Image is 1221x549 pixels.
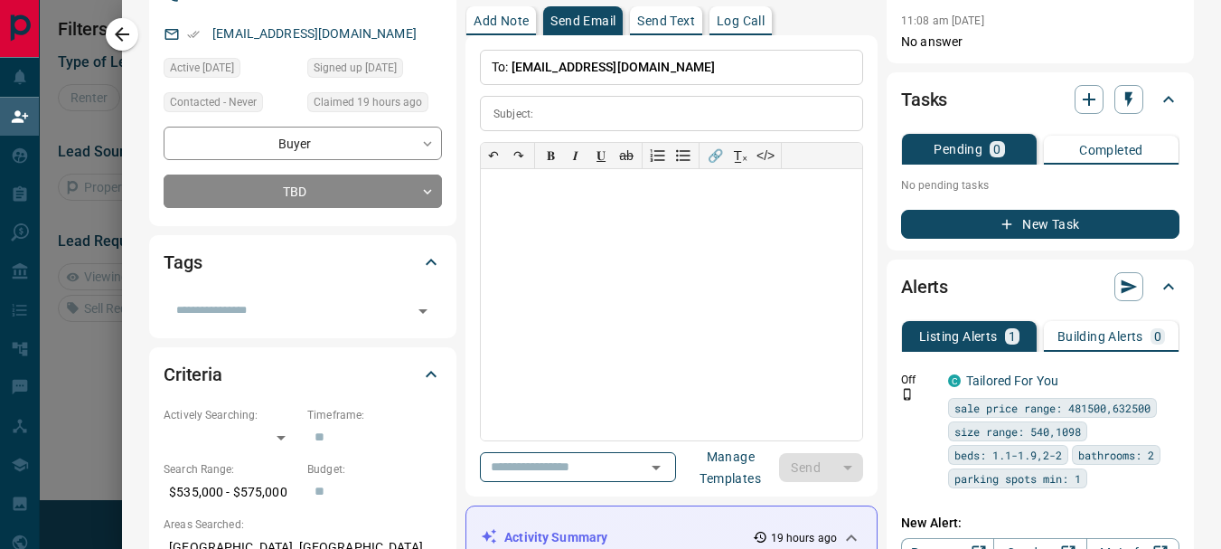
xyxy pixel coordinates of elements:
[901,388,914,401] svg: Push Notification Only
[614,143,639,168] button: ab
[1009,330,1016,343] p: 1
[1057,330,1143,343] p: Building Alerts
[164,241,442,284] div: Tags
[901,265,1179,308] div: Alerts
[212,26,417,41] a: [EMAIL_ADDRESS][DOMAIN_NAME]
[954,422,1081,440] span: size range: 540,1098
[901,210,1179,239] button: New Task
[307,461,442,478] p: Budget:
[164,407,298,423] p: Actively Searching:
[643,455,669,480] button: Open
[901,14,984,27] p: 11:08 am [DATE]
[563,143,588,168] button: 𝑰
[164,58,298,83] div: Mon Aug 11 2025
[164,175,442,208] div: TBD
[993,143,1000,156] p: 0
[645,143,671,168] button: Numbered list
[307,92,442,118] div: Tue Aug 12 2025
[954,469,1081,487] span: parking spots min: 1
[901,272,948,301] h2: Alerts
[901,85,947,114] h2: Tasks
[170,93,257,111] span: Contacted - Never
[596,148,606,163] span: 𝐔
[164,360,222,389] h2: Criteria
[164,516,442,533] p: Areas Searched:
[919,330,998,343] p: Listing Alerts
[164,353,442,396] div: Criteria
[779,453,863,482] div: split button
[538,143,563,168] button: 𝐁
[619,148,634,163] s: ab
[164,461,298,478] p: Search Range:
[1154,330,1161,343] p: 0
[901,78,1179,121] div: Tasks
[671,143,696,168] button: Bullet list
[504,528,607,547] p: Activity Summary
[307,58,442,83] div: Sun Jul 13 2025
[314,59,397,77] span: Signed up [DATE]
[480,50,863,85] p: To:
[966,374,1058,388] a: Tailored For You
[481,143,506,168] button: ↶
[307,407,442,423] p: Timeframe:
[728,143,753,168] button: T̲ₓ
[702,143,728,168] button: 🔗
[493,106,533,122] p: Subject:
[512,60,716,74] span: [EMAIL_ADDRESS][DOMAIN_NAME]
[506,143,531,168] button: ↷
[1079,144,1143,156] p: Completed
[901,372,937,388] p: Off
[164,127,442,160] div: Buyer
[934,143,982,156] p: Pending
[948,374,961,387] div: condos.ca
[954,446,1062,464] span: beds: 1.1-1.9,2-2
[170,59,234,77] span: Active [DATE]
[588,143,614,168] button: 𝐔
[187,28,200,41] svg: Email Verified
[164,478,298,507] p: $535,000 - $575,000
[410,298,436,324] button: Open
[954,399,1151,417] span: sale price range: 481500,632500
[164,248,202,277] h2: Tags
[901,33,1179,52] p: No answer
[901,172,1179,199] p: No pending tasks
[1078,446,1154,464] span: bathrooms: 2
[314,93,422,111] span: Claimed 19 hours ago
[771,530,837,546] p: 19 hours ago
[637,14,695,27] p: Send Text
[474,14,529,27] p: Add Note
[753,143,778,168] button: </>
[717,14,765,27] p: Log Call
[901,514,1179,533] p: New Alert:
[681,453,779,482] button: Manage Templates
[550,14,615,27] p: Send Email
